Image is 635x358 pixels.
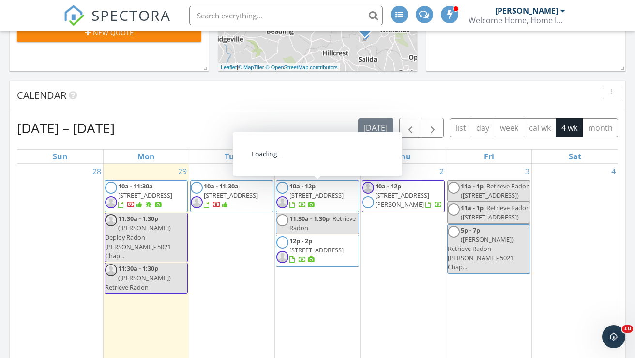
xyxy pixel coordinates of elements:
[448,235,514,272] span: ([PERSON_NAME]) Retrieve Radon- [PERSON_NAME]- 5021 Chap...
[469,16,565,25] div: Welcome Home, Home Inspections LLC
[105,180,188,212] a: 10a - 11:30a [STREET_ADDRESS]
[289,182,344,209] a: 10a - 12p [STREET_ADDRESS]
[17,24,201,42] button: New Quote
[190,180,273,212] a: 10a - 11:30a [STREET_ADDRESS]
[399,118,422,138] button: Previous
[204,182,258,209] a: 10a - 11:30a [STREET_ADDRESS]
[189,6,383,25] input: Search everything...
[289,236,344,264] a: 12p - 2p [STREET_ADDRESS]
[450,118,471,137] button: list
[136,150,157,163] a: Monday
[51,150,70,163] a: Sunday
[118,191,172,200] span: [STREET_ADDRESS]
[567,150,583,163] a: Saturday
[362,182,374,194] img: default-user-f0147aede5fd5fa78ca7ade42f37bd4542148d508eef1c3d3ea960f66861d68b.jpg
[375,191,429,209] span: [STREET_ADDRESS][PERSON_NAME]
[218,63,340,72] div: |
[118,182,153,190] span: 10a - 11:30a
[362,180,445,212] a: 10a - 12p [STREET_ADDRESS][PERSON_NAME]
[482,150,496,163] a: Friday
[352,164,360,179] a: Go to October 1, 2025
[461,182,484,190] span: 11a - 1p
[176,164,189,179] a: Go to September 29, 2025
[461,203,484,212] span: 11a - 1p
[461,182,530,200] span: Retrieve Radon ([STREET_ADDRESS])
[262,164,274,179] a: Go to September 30, 2025
[495,118,524,137] button: week
[363,25,367,32] i: 1
[105,196,117,208] img: default-user-f0147aede5fd5fa78ca7ade42f37bd4542148d508eef1c3d3ea960f66861d68b.jpg
[289,182,316,190] span: 10a - 12p
[276,214,288,226] img: blankwhitesquarethumbnail.jpg
[276,180,359,212] a: 10a - 12p [STREET_ADDRESS]
[307,150,328,163] a: Wednesday
[276,251,288,263] img: default-user-f0147aede5fd5fa78ca7ade42f37bd4542148d508eef1c3d3ea960f66861d68b.jpg
[394,150,413,163] a: Thursday
[289,246,344,254] span: [STREET_ADDRESS]
[556,118,583,137] button: 4 wk
[17,118,115,138] h2: [DATE] – [DATE]
[365,28,371,33] div: 5385 Highgrove Rd, Pittsburgh, PA 15236
[622,325,633,333] span: 10
[118,182,172,209] a: 10a - 11:30a [STREET_ADDRESS]
[191,196,203,208] img: default-user-f0147aede5fd5fa78ca7ade42f37bd4542148d508eef1c3d3ea960f66861d68b.jpg
[358,118,393,137] button: [DATE]
[523,164,531,179] a: Go to October 3, 2025
[91,5,171,25] span: SPECTORA
[63,13,171,33] a: SPECTORA
[448,182,460,194] img: blankwhitesquarethumbnail.jpg
[422,118,444,138] button: Next
[105,273,171,291] span: ([PERSON_NAME]) Retrieve Radon
[17,89,66,102] span: Calendar
[204,182,239,190] span: 10a - 11:30a
[118,214,158,223] span: 11:30a - 1:30p
[118,264,158,273] span: 11:30a - 1:30p
[461,203,530,221] span: Retrieve Radon ([STREET_ADDRESS])
[289,236,312,245] span: 12p - 2p
[91,164,103,179] a: Go to September 28, 2025
[238,64,264,70] a: © MapTiler
[223,150,241,163] a: Tuesday
[105,214,117,226] img: default-user-f0147aede5fd5fa78ca7ade42f37bd4542148d508eef1c3d3ea960f66861d68b.jpg
[221,64,237,70] a: Leaflet
[461,226,480,234] span: 5p - 7p
[524,118,557,137] button: cal wk
[266,64,338,70] a: © OpenStreetMap contributors
[105,264,117,276] img: default-user-f0147aede5fd5fa78ca7ade42f37bd4542148d508eef1c3d3ea960f66861d68b.jpg
[276,236,288,249] img: blankwhitesquarethumbnail.jpg
[471,118,495,137] button: day
[63,5,85,26] img: The Best Home Inspection Software - Spectora
[582,118,618,137] button: month
[105,223,171,260] span: ([PERSON_NAME]) Deploy Radon- [PERSON_NAME]- 5021 Chap...
[204,191,258,200] span: [STREET_ADDRESS]
[448,226,460,238] img: blankwhitesquarethumbnail.jpg
[276,182,288,194] img: blankwhitesquarethumbnail.jpg
[602,325,625,348] iframe: Intercom live chat
[289,191,344,200] span: [STREET_ADDRESS]
[448,203,460,216] img: blankwhitesquarethumbnail.jpg
[276,196,288,208] img: default-user-f0147aede5fd5fa78ca7ade42f37bd4542148d508eef1c3d3ea960f66861d68b.jpg
[375,182,401,190] span: 10a - 12p
[609,164,618,179] a: Go to October 4, 2025
[495,6,558,16] div: [PERSON_NAME]
[362,196,374,208] img: blankwhitesquarethumbnail.jpg
[438,164,446,179] a: Go to October 2, 2025
[191,182,203,194] img: blankwhitesquarethumbnail.jpg
[276,235,359,267] a: 12p - 2p [STREET_ADDRESS]
[375,182,442,209] a: 10a - 12p [STREET_ADDRESS][PERSON_NAME]
[289,214,356,232] span: Retrieve Radon
[289,214,330,223] span: 11:30a - 1:30p
[105,182,117,194] img: blankwhitesquarethumbnail.jpg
